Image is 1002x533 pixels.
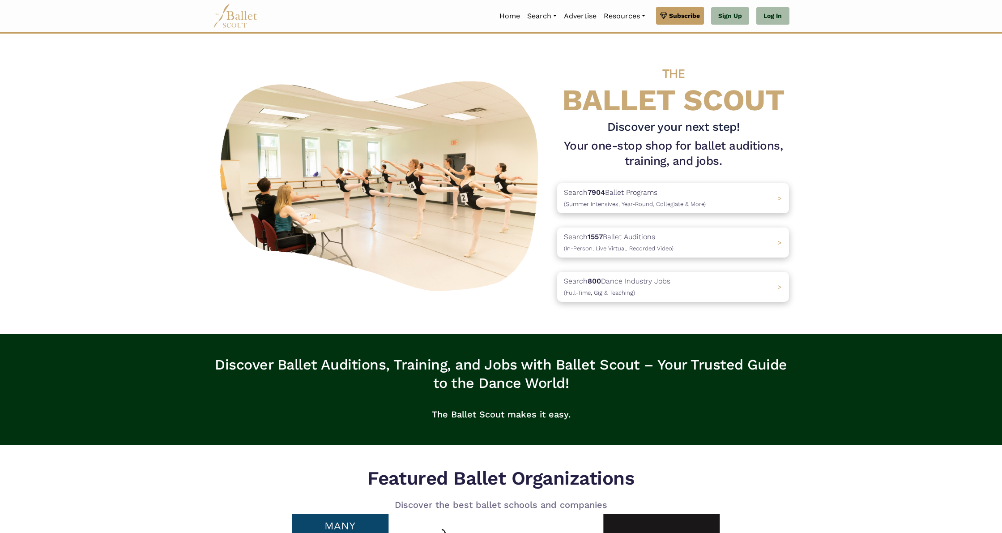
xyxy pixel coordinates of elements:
[557,52,789,116] h4: BALLET SCOUT
[524,7,560,26] a: Search
[564,201,706,207] span: (Summer Intensives, Year-Round, Collegiate & More)
[662,66,685,81] span: THE
[564,187,706,210] p: Search Ballet Programs
[711,7,749,25] a: Sign Up
[361,466,642,491] h5: Featured Ballet Organizations
[213,400,789,429] p: The Ballet Scout makes it easy.
[557,272,789,302] a: Search800Dance Industry Jobs(Full-Time, Gig & Teaching) >
[777,283,782,291] span: >
[564,245,674,252] span: (In-Person, Live Virtual, Recorded Video)
[777,238,782,247] span: >
[588,232,603,241] b: 1557
[564,231,674,254] p: Search Ballet Auditions
[361,498,642,512] p: Discover the best ballet schools and companies
[557,228,789,258] a: Search1557Ballet Auditions(In-Person, Live Virtual, Recorded Video) >
[557,120,789,135] h3: Discover your next step!
[213,356,789,393] h3: Discover Ballet Auditions, Training, and Jobs with Ballet Scout – Your Trusted Guide to the Dance...
[777,194,782,202] span: >
[496,7,524,26] a: Home
[557,138,789,169] h1: Your one-stop shop for ballet auditions, training, and jobs.
[656,7,704,25] a: Subscribe
[564,275,670,298] p: Search Dance Industry Jobs
[213,71,550,297] img: A group of ballerinas talking to each other in a ballet studio
[588,277,601,285] b: 800
[600,7,649,26] a: Resources
[557,183,789,213] a: Search7904Ballet Programs(Summer Intensives, Year-Round, Collegiate & More)>
[660,11,667,21] img: gem.svg
[564,289,635,296] span: (Full-Time, Gig & Teaching)
[669,11,700,21] span: Subscribe
[588,188,605,197] b: 7904
[756,7,789,25] a: Log In
[560,7,600,26] a: Advertise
